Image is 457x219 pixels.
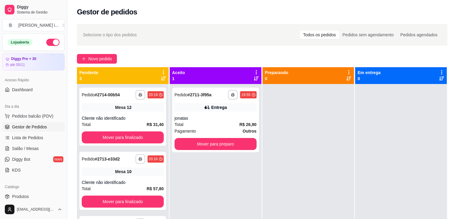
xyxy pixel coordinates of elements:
div: Pedidos sem agendamento [339,31,397,39]
div: [PERSON_NAME] i ... [18,22,59,28]
button: Pedidos balcão (PDV) [2,111,65,121]
span: Lista de Pedidos [12,135,43,141]
div: Cliente não identificado [82,179,164,185]
strong: # 2714-00b54 [95,92,120,97]
h2: Gestor de pedidos [77,7,137,17]
p: Em entrega [358,70,380,76]
span: Mesa [115,104,126,110]
span: Gestor de Pedidos [12,124,47,130]
a: Salão / Mesas [2,144,65,153]
div: 19:55 [241,92,250,97]
div: Cliente não identificado [82,115,164,121]
span: Salão / Mesas [12,145,39,151]
p: 3 [79,76,98,82]
button: Novo pedido [77,54,117,64]
article: Diggy Pro + 30 [11,57,36,61]
p: Preparando [265,70,288,76]
span: Selecione o tipo dos pedidos [83,31,137,38]
span: Pedido [82,157,95,161]
span: Sistema de Gestão [17,10,62,15]
p: 1 [172,76,185,82]
div: Entrega [211,104,227,110]
div: 12 [127,104,132,110]
button: Select a team [2,19,65,31]
span: Pedidos balcão (PDV) [12,113,53,119]
span: Novo pedido [88,55,112,62]
span: B [8,22,14,28]
a: Produtos [2,192,65,201]
a: Diggy Botnovo [2,154,65,164]
span: [EMAIL_ADDRESS][DOMAIN_NAME] [17,207,55,212]
span: Mesa [115,169,126,175]
span: Diggy Bot [12,156,30,162]
div: Loja aberta [8,39,32,46]
span: Total [175,121,184,128]
p: 0 [265,76,288,82]
span: Pedido [175,92,188,97]
strong: R$ 26,90 [239,122,257,127]
span: Dashboard [12,87,33,93]
p: Aceito [172,70,185,76]
a: KDS [2,165,65,175]
span: KDS [12,167,21,173]
div: Acesso Rápido [2,75,65,85]
div: Dia a dia [2,102,65,111]
div: 20:16 [149,157,158,161]
span: Total [82,185,91,192]
a: Gestor de Pedidos [2,122,65,132]
div: 10 [127,169,132,175]
strong: Outros [243,129,257,133]
span: Pedido [82,92,95,97]
a: DiggySistema de Gestão [2,2,65,17]
div: Catálogo [2,182,65,192]
div: Todos os pedidos [300,31,339,39]
span: Total [82,121,91,128]
button: [EMAIL_ADDRESS][DOMAIN_NAME] [2,202,65,217]
span: Produtos [12,193,29,199]
span: plus [82,57,86,61]
span: Diggy [17,4,62,10]
div: jonatas [175,115,257,121]
strong: # 2711-3f95a [187,92,211,97]
p: Pendente [79,70,98,76]
button: Mover para finalizado [82,131,164,143]
button: Alterar Status [46,39,59,46]
strong: # 2713-e33d2 [95,157,120,161]
p: 0 [358,76,380,82]
a: Diggy Pro + 30até 05/11 [2,53,65,70]
strong: R$ 57,80 [147,186,164,191]
a: Lista de Pedidos [2,133,65,142]
a: Dashboard [2,85,65,94]
div: 20:19 [149,92,158,97]
article: até 05/11 [10,62,25,67]
div: Pedidos agendados [397,31,441,39]
span: Pagamento [175,128,196,134]
button: Mover para finalizado [82,196,164,208]
button: Mover para preparo [175,138,257,150]
strong: R$ 31,40 [147,122,164,127]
